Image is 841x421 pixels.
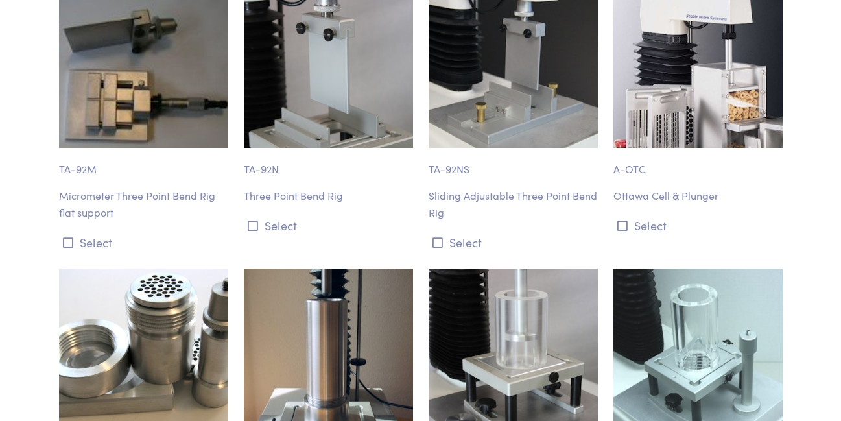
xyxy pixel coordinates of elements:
p: Three Point Bend Rig [244,187,413,204]
img: ta-93wst-edited.jpg [613,269,783,421]
p: TA-92N [244,148,413,178]
img: ta-93_forward-extrusion-fixture.jpg [429,269,598,421]
img: ta-525_capillaryfixture.jpg [244,269,413,421]
button: Select [613,215,783,236]
p: Ottawa Cell & Plunger [613,187,783,204]
button: Select [429,232,598,253]
p: TA-92M [59,148,228,178]
p: Micrometer Three Point Bend Rig flat support [59,187,228,221]
button: Select [244,215,413,236]
p: Sliding Adjustable Three Point Bend Rig [429,187,598,221]
img: ta-113_meullenet_rice_extrusion_cell.jpg [59,269,228,421]
p: TA-92NS [429,148,598,178]
p: A-OTC [613,148,783,178]
button: Select [59,232,228,253]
